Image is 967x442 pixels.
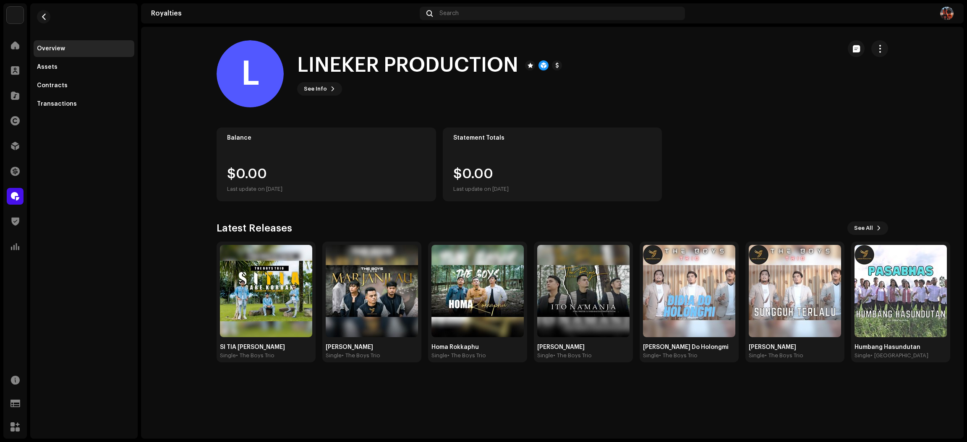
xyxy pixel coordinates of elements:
div: Single [220,352,236,359]
div: Last update on [DATE] [453,184,509,194]
div: Assets [37,64,57,70]
img: ab857179-5321-4c5f-8198-81d740e4c169 [431,245,524,337]
div: Last update on [DATE] [227,184,282,194]
div: Single [855,352,870,359]
img: de553a2c-b77b-44d9-a624-ac4c8aa6b231 [749,245,841,337]
button: See All [847,221,888,235]
div: Royalties [151,10,416,17]
img: 8a774d33-56c8-47b6-8b45-4ede55c6bc1a [537,245,630,337]
div: Single [749,352,765,359]
div: SI TIA [PERSON_NAME] [220,344,312,351]
div: • The Boys Trio [659,352,698,359]
div: Single [643,352,659,359]
div: Overview [37,45,65,52]
re-m-nav-item: Contracts [34,77,134,94]
div: Humbang Hasundutan [855,344,947,351]
span: See All [854,220,873,237]
img: afbff549-a68c-41fd-9151-ef2644e19a7e [855,245,947,337]
div: Single [431,352,447,359]
div: Single [537,352,553,359]
div: L [217,40,284,107]
re-m-nav-item: Overview [34,40,134,57]
img: 8b7023f6-4218-4b54-bae1-0c7751593be2 [326,245,418,337]
img: 52578872-37d6-449e-9d20-324b457b5e22 [643,245,735,337]
re-o-card-value: Statement Totals [443,127,662,201]
div: • [GEOGRAPHIC_DATA] [870,352,928,359]
div: [PERSON_NAME] [749,344,841,351]
div: Transactions [37,101,77,107]
img: 64f15ab7-a28a-4bb5-a164-82594ec98160 [7,7,24,23]
div: Contracts [37,82,68,89]
re-m-nav-item: Assets [34,59,134,75]
h3: Latest Releases [217,221,292,235]
div: • The Boys Trio [765,352,803,359]
div: [PERSON_NAME] Do Holongmi [643,344,735,351]
re-m-nav-item: Transactions [34,96,134,112]
div: [PERSON_NAME] [326,344,418,351]
div: • The Boys Trio [342,352,380,359]
div: • The Boys Trio [236,352,274,359]
button: See Info [297,82,342,96]
div: Statement Totals [453,135,652,141]
div: • The Boys Trio [553,352,592,359]
div: Balance [227,135,426,141]
div: Single [326,352,342,359]
div: [PERSON_NAME] [537,344,630,351]
span: Search [439,10,459,17]
div: • The Boys Trio [447,352,486,359]
re-o-card-value: Balance [217,127,436,201]
img: b7bc685f-d544-4f3f-b63e-9dd5b3a2cfc6 [220,245,312,337]
div: Homa Rokkaphu [431,344,524,351]
h1: LINEKER PRODUCTION [297,52,518,79]
span: See Info [304,81,327,97]
img: e0da1e75-51bb-48e8-b89a-af9921f343bd [940,7,954,20]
